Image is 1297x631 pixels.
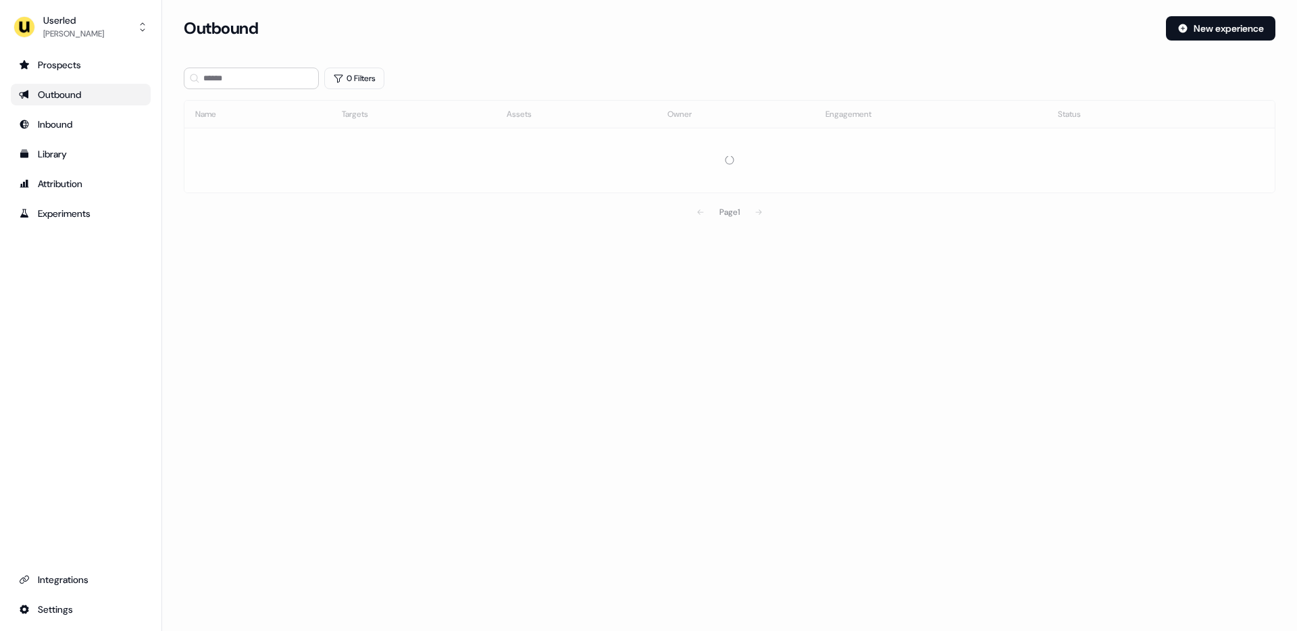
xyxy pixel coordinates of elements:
div: Userled [43,14,104,27]
div: Prospects [19,58,143,72]
a: Go to integrations [11,569,151,590]
button: Userled[PERSON_NAME] [11,11,151,43]
button: 0 Filters [324,68,384,89]
a: Go to experiments [11,203,151,224]
a: Go to outbound experience [11,84,151,105]
div: Outbound [19,88,143,101]
a: Go to attribution [11,173,151,195]
a: Go to Inbound [11,113,151,135]
div: Integrations [19,573,143,586]
div: Inbound [19,118,143,131]
div: [PERSON_NAME] [43,27,104,41]
div: Attribution [19,177,143,191]
a: Go to templates [11,143,151,165]
a: Go to integrations [11,599,151,620]
div: Library [19,147,143,161]
a: Go to prospects [11,54,151,76]
div: Experiments [19,207,143,220]
h3: Outbound [184,18,258,39]
div: Settings [19,603,143,616]
button: New experience [1166,16,1275,41]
